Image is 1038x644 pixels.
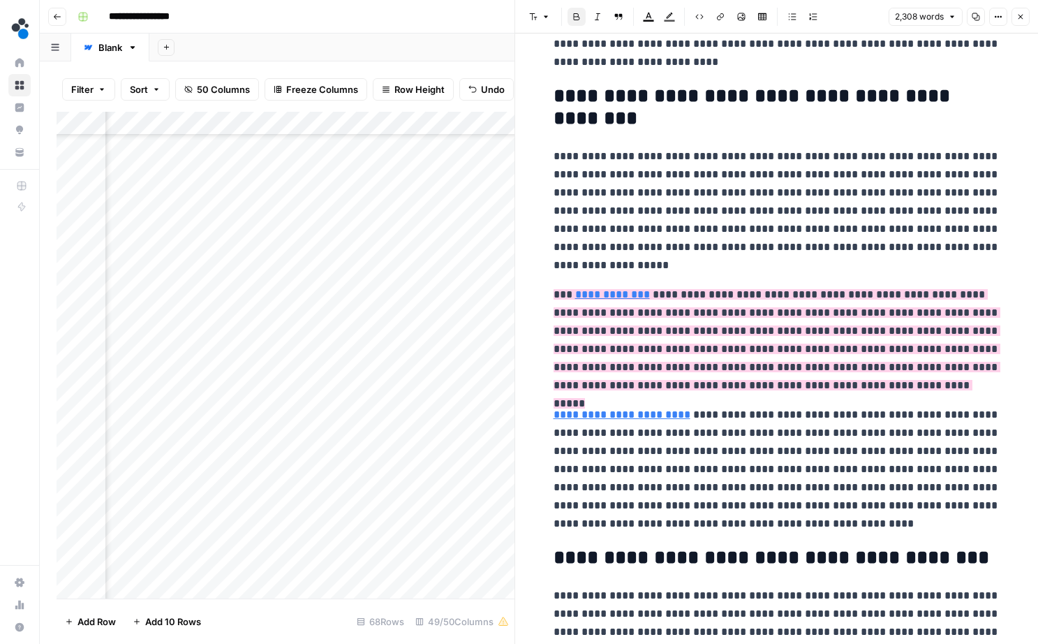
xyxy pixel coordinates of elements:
a: Your Data [8,141,31,163]
span: Row Height [394,82,445,96]
a: Settings [8,571,31,594]
span: Freeze Columns [286,82,358,96]
a: Home [8,52,31,74]
button: Filter [62,78,115,101]
button: Row Height [373,78,454,101]
a: Usage [8,594,31,616]
button: Undo [459,78,514,101]
a: Opportunities [8,119,31,141]
button: 50 Columns [175,78,259,101]
span: Add 10 Rows [145,615,201,629]
span: 2,308 words [895,10,944,23]
div: Blank [98,41,122,54]
span: Add Row [77,615,116,629]
button: Sort [121,78,170,101]
button: 2,308 words [889,8,963,26]
div: 68 Rows [351,610,410,633]
button: Freeze Columns [265,78,367,101]
button: Add Row [57,610,124,633]
span: Filter [71,82,94,96]
a: Insights [8,96,31,119]
span: Undo [481,82,505,96]
div: 49/50 Columns [410,610,514,633]
span: Sort [130,82,148,96]
span: 50 Columns [197,82,250,96]
a: Blank [71,34,149,61]
button: Help + Support [8,616,31,638]
a: Browse [8,74,31,96]
button: Add 10 Rows [124,610,209,633]
img: spot.ai Logo [8,16,34,41]
button: Workspace: spot.ai [8,11,31,46]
